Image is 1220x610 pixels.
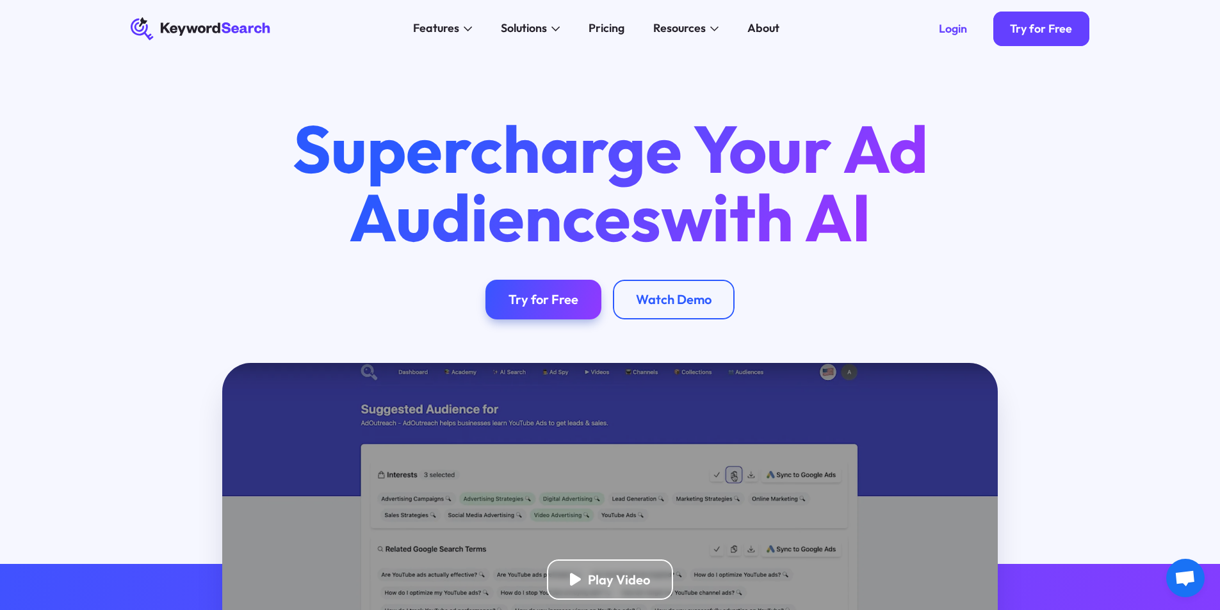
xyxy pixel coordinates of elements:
div: Login [939,22,967,36]
a: Try for Free [993,12,1090,46]
div: Play Video [588,572,650,588]
div: Pricing [589,20,624,37]
div: Solutions [501,20,547,37]
span: with AI [661,175,871,259]
div: Resources [653,20,706,37]
a: Open chat [1166,559,1205,597]
div: Try for Free [508,291,578,307]
div: Watch Demo [636,291,712,307]
a: Try for Free [485,280,601,320]
div: About [747,20,779,37]
a: Pricing [580,17,633,40]
a: About [739,17,788,40]
a: Login [922,12,984,46]
div: Try for Free [1010,22,1072,36]
div: Features [413,20,459,37]
h1: Supercharge Your Ad Audiences [265,115,954,250]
